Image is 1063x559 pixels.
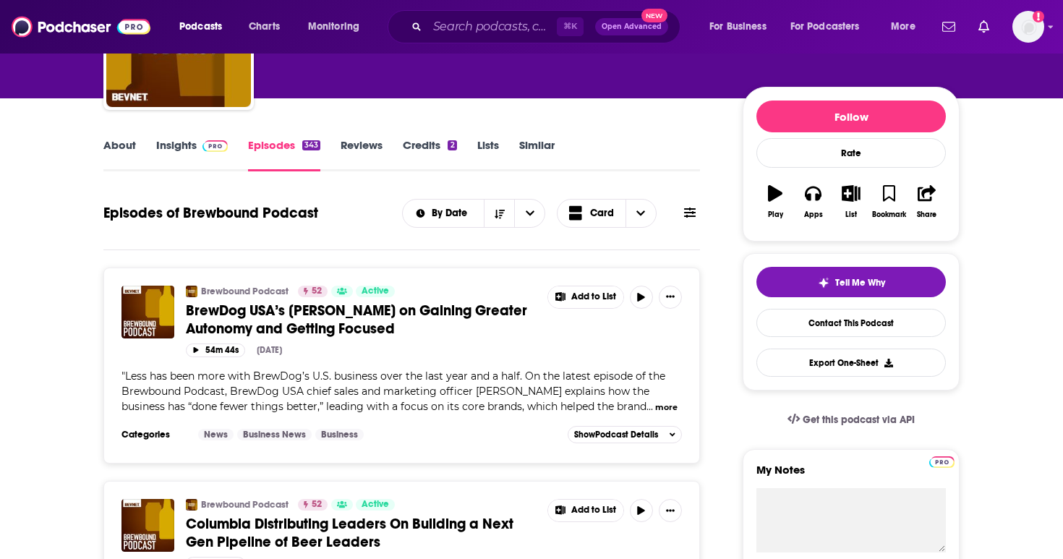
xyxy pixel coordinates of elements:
[845,210,857,219] div: List
[571,291,616,302] span: Add to List
[237,429,312,440] a: Business News
[448,140,456,150] div: 2
[169,15,241,38] button: open menu
[186,302,537,338] a: BrewDog USA’s [PERSON_NAME] on Gaining Greater Autonomy and Getting Focused
[186,499,197,511] img: Brewbound Podcast
[602,23,662,30] span: Open Advanced
[179,17,222,37] span: Podcasts
[362,498,389,512] span: Active
[557,199,657,228] button: Choose View
[298,15,378,38] button: open menu
[908,176,946,228] button: Share
[804,210,823,219] div: Apps
[646,400,653,413] span: ...
[202,140,228,152] img: Podchaser Pro
[121,286,174,338] img: BrewDog USA’s Eric Franco on Gaining Greater Autonomy and Getting Focused
[756,349,946,377] button: Export One-Sheet
[432,208,472,218] span: By Date
[519,138,555,171] a: Similar
[574,430,658,440] span: Show Podcast Details
[590,208,614,218] span: Card
[186,515,513,551] span: Columbia Distributing Leaders On Building a Next Gen Pipeline of Beer Leaders
[870,176,908,228] button: Bookmark
[818,277,829,289] img: tell me why sparkle
[248,138,320,171] a: Episodes343
[803,414,915,426] span: Get this podcast via API
[403,208,484,218] button: open menu
[557,17,584,36] span: ⌘ K
[484,200,514,227] button: Sort Direction
[308,17,359,37] span: Monitoring
[198,429,234,440] a: News
[514,200,545,227] button: open menu
[201,499,289,511] a: Brewbound Podcast
[756,267,946,297] button: tell me why sparkleTell Me Why
[936,14,961,39] a: Show notifications dropdown
[756,138,946,168] div: Rate
[929,454,955,468] a: Pro website
[790,17,860,37] span: For Podcasters
[641,9,667,22] span: New
[121,499,174,552] img: Columbia Distributing Leaders On Building a Next Gen Pipeline of Beer Leaders
[776,402,926,438] a: Get this podcast via API
[595,18,668,35] button: Open AdvancedNew
[768,210,783,219] div: Play
[1033,11,1044,22] svg: Add a profile image
[756,309,946,337] a: Contact This Podcast
[548,500,623,521] button: Show More Button
[973,14,995,39] a: Show notifications dropdown
[427,15,557,38] input: Search podcasts, credits, & more...
[121,370,665,413] span: "
[655,401,678,414] button: more
[186,343,245,357] button: 54m 44s
[302,140,320,150] div: 343
[239,15,289,38] a: Charts
[709,17,767,37] span: For Business
[312,498,322,512] span: 52
[781,15,881,38] button: open menu
[794,176,832,228] button: Apps
[1012,11,1044,43] span: Logged in as redsetterpr
[201,286,289,297] a: Brewbound Podcast
[832,176,870,228] button: List
[891,17,915,37] span: More
[699,15,785,38] button: open menu
[186,302,527,338] span: BrewDog USA’s [PERSON_NAME] on Gaining Greater Autonomy and Getting Focused
[659,499,682,522] button: Show More Button
[568,426,682,443] button: ShowPodcast Details
[103,138,136,171] a: About
[121,429,187,440] h3: Categories
[356,286,395,297] a: Active
[571,505,616,516] span: Add to List
[881,15,934,38] button: open menu
[257,345,282,355] div: [DATE]
[756,101,946,132] button: Follow
[917,210,936,219] div: Share
[1012,11,1044,43] button: Show profile menu
[403,138,456,171] a: Credits2
[1012,11,1044,43] img: User Profile
[835,277,885,289] span: Tell Me Why
[341,138,383,171] a: Reviews
[659,286,682,309] button: Show More Button
[298,499,328,511] a: 52
[156,138,228,171] a: InsightsPodchaser Pro
[121,370,665,413] span: Less has been more with BrewDog’s U.S. business over the last year and a half. On the latest epis...
[312,284,322,299] span: 52
[356,499,395,511] a: Active
[12,13,150,40] img: Podchaser - Follow, Share and Rate Podcasts
[548,286,623,308] button: Show More Button
[402,199,546,228] h2: Choose List sort
[186,286,197,297] img: Brewbound Podcast
[756,176,794,228] button: Play
[298,286,328,297] a: 52
[186,515,537,551] a: Columbia Distributing Leaders On Building a Next Gen Pipeline of Beer Leaders
[872,210,906,219] div: Bookmark
[249,17,280,37] span: Charts
[929,456,955,468] img: Podchaser Pro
